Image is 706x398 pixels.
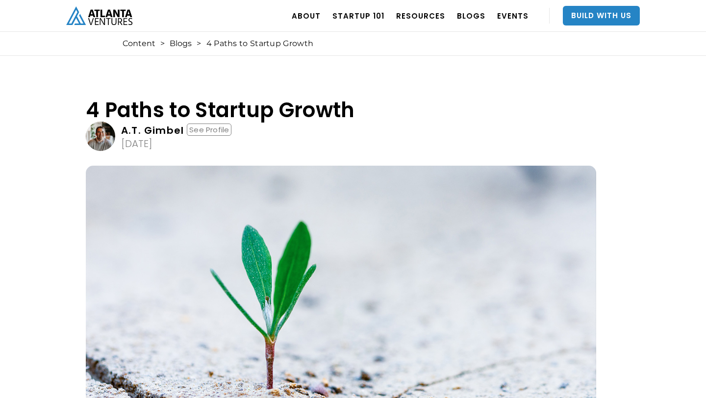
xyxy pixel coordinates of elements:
a: Blogs [170,39,192,49]
div: > [197,39,201,49]
a: RESOURCES [396,2,445,29]
div: A.T. Gimbel [121,125,184,135]
a: Build With Us [563,6,640,25]
a: EVENTS [497,2,529,29]
h1: 4 Paths to Startup Growth [86,99,596,122]
a: ABOUT [292,2,321,29]
a: Content [123,39,155,49]
div: 4 Paths to Startup Growth [206,39,314,49]
a: Startup 101 [332,2,384,29]
a: BLOGS [457,2,485,29]
div: See Profile [187,124,231,136]
a: A.T. GimbelSee Profile[DATE] [86,122,596,151]
div: [DATE] [121,139,152,149]
div: > [160,39,165,49]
